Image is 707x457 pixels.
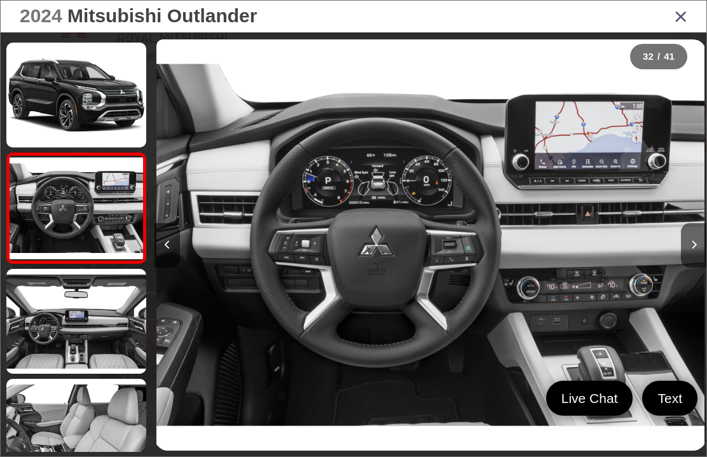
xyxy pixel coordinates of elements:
img: 2024 Mitsubishi Outlander SEL [8,157,144,259]
span: 2024 [20,5,62,26]
span: / [656,52,661,61]
img: 2024 Mitsubishi Outlander SEL [5,268,148,374]
span: 32 [643,51,654,62]
button: Previous image [154,223,180,268]
img: 2024 Mitsubishi Outlander SEL [156,39,705,451]
a: Live Chat [546,381,633,416]
a: Text [642,381,697,416]
span: Live Chat [555,390,624,407]
button: Next image [681,223,706,268]
span: Text [651,390,689,407]
span: Mitsubishi Outlander [67,5,257,26]
i: Close gallery [675,8,687,24]
div: 2024 Mitsubishi Outlander SEL 31 [154,39,706,451]
span: 41 [664,51,675,62]
img: 2024 Mitsubishi Outlander SEL [5,41,148,148]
